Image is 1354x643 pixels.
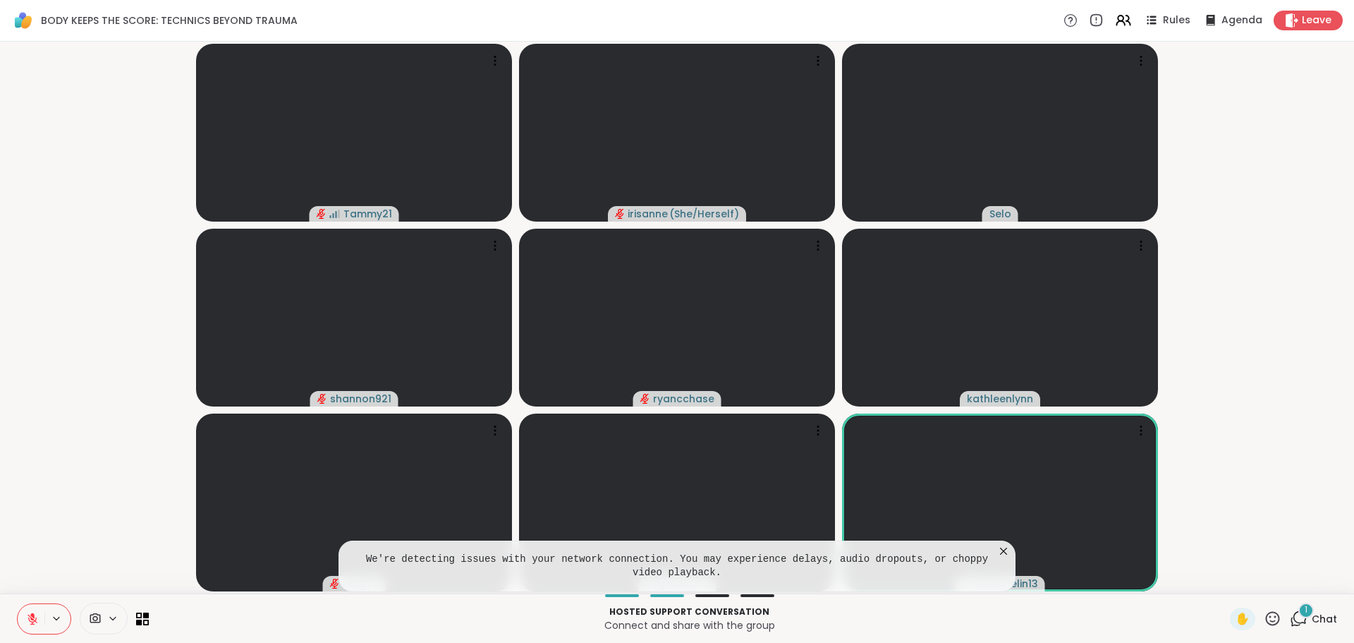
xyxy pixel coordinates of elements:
span: kathleenlynn [967,392,1033,406]
span: shannon921 [330,392,391,406]
pre: We're detecting issues with your network connection. You may experience delays, audio dropouts, o... [356,553,998,580]
p: Connect and share with the group [157,618,1221,632]
span: BODY KEEPS THE SCORE: TECHNICS BEYOND TRAUMA [41,13,298,28]
span: Leave [1302,13,1331,28]
span: audio-muted [317,394,327,404]
span: Rules [1163,13,1190,28]
p: Hosted support conversation [157,606,1221,618]
img: ShareWell Logomark [11,8,35,32]
span: audio-muted [640,394,650,404]
span: audio-muted [317,209,327,219]
span: Agenda [1221,13,1262,28]
span: audio-muted [615,209,625,219]
span: Chat [1312,612,1337,626]
span: Tammy21 [343,207,392,221]
span: irisanne [628,207,668,221]
span: audio-muted [330,579,340,589]
span: 1 [1305,604,1307,616]
span: ryancchase [653,392,714,406]
span: ( She/Herself ) [669,207,739,221]
span: ✋ [1236,611,1250,627]
span: Selo [989,207,1011,221]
